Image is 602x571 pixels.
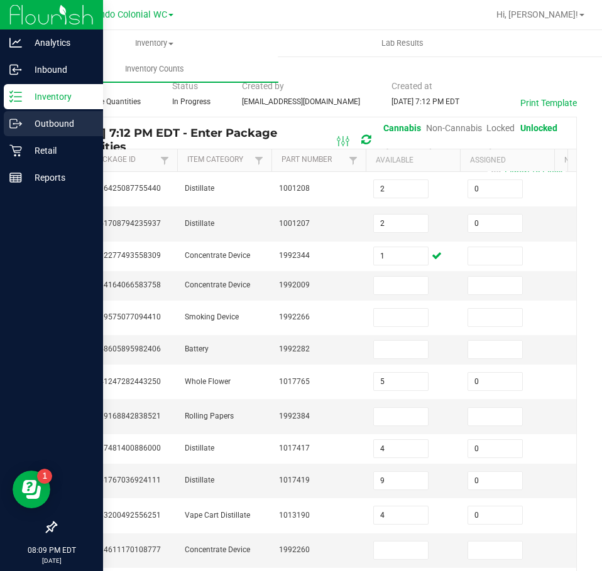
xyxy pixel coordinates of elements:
a: Item CategorySortable [187,155,251,165]
span: Battery [185,344,209,353]
span: Orlando Colonial WC [83,9,167,20]
span: 1001208 [279,184,310,193]
a: Inventory [30,30,278,56]
span: [EMAIL_ADDRESS][DOMAIN_NAME] [242,97,360,106]
span: Whole Flower [185,377,231,386]
span: 1017419 [279,476,310,484]
p: [DATE] [6,556,97,565]
span: 3364164066583758 [90,280,161,289]
p: Retail [22,143,97,158]
span: 6997481400886000 [90,444,161,452]
span: 7302277493558309 [90,251,161,260]
iframe: Resource center unread badge [37,469,52,484]
span: 0263200492556251 [90,511,161,520]
span: 1013190 [279,511,310,520]
inline-svg: Inventory [9,90,22,103]
span: 1992266 [279,312,310,321]
inline-svg: Reports [9,171,22,184]
inline-svg: Retail [9,144,22,157]
span: Cannabis [383,123,421,133]
span: In Progress [172,97,211,106]
span: 1992344 [279,251,310,260]
span: 4894611170108777 [90,545,161,554]
a: Filter [251,152,266,168]
th: Available [366,149,460,172]
a: Lab Results [278,30,527,56]
span: Concentrate Device [185,545,250,554]
span: Smoking Device [185,312,239,321]
button: Print Template [520,97,577,109]
p: 08:09 PM EDT [6,545,97,556]
span: 1992260 [279,545,310,554]
span: 1017765 [279,377,310,386]
span: 2199575077094410 [90,312,161,321]
p: Reports [22,170,97,185]
a: Filter [346,152,361,168]
a: Inventory Counts [30,56,278,82]
span: Non-Cannabis [426,123,482,133]
div: [DATE] 7:12 PM EDT - Enter Package Quantities [65,117,567,162]
th: Assigned [460,149,554,172]
p: Outbound [22,116,97,131]
a: Part NumberSortable [282,155,345,165]
span: Locked [486,123,515,133]
span: 3758605895982406 [90,344,161,353]
inline-svg: Inbound [9,63,22,76]
p: Inventory [22,89,97,104]
a: Package IdSortable [93,155,156,165]
span: Distillate [185,444,214,452]
span: Hi, [PERSON_NAME]! [496,9,578,19]
span: Created by [242,81,284,91]
span: Status [172,81,198,91]
span: Created at [391,81,432,91]
span: Inventory Counts [108,63,201,75]
p: Inbound [22,62,97,77]
span: Distillate [185,476,214,484]
span: Distillate [185,219,214,228]
span: 1992384 [279,412,310,420]
inline-svg: Analytics [9,36,22,49]
span: Rolling Papers [185,412,234,420]
span: 1992009 [279,280,310,289]
a: Filter [157,152,172,168]
span: Concentrate Device [185,280,250,289]
span: Distillate [185,184,214,193]
inline-svg: Outbound [9,117,22,130]
span: 1992282 [279,344,310,353]
span: 1017417 [279,444,310,452]
span: [DATE] 7:12 PM EDT [391,97,459,106]
span: 7451708794235937 [90,219,161,228]
span: 3436425087755440 [90,184,161,193]
p: Analytics [22,35,97,50]
span: Unlocked [520,123,557,133]
span: Concentrate Device [185,251,250,260]
span: 7079168842838521 [90,412,161,420]
span: 9461767036924111 [90,476,161,484]
span: Inventory [31,38,278,49]
span: Lab Results [364,38,441,49]
span: 2141247282443250 [90,377,161,386]
span: Vape Cart Distillate [185,511,250,520]
iframe: Resource center [13,471,50,508]
span: 1001207 [279,219,310,228]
